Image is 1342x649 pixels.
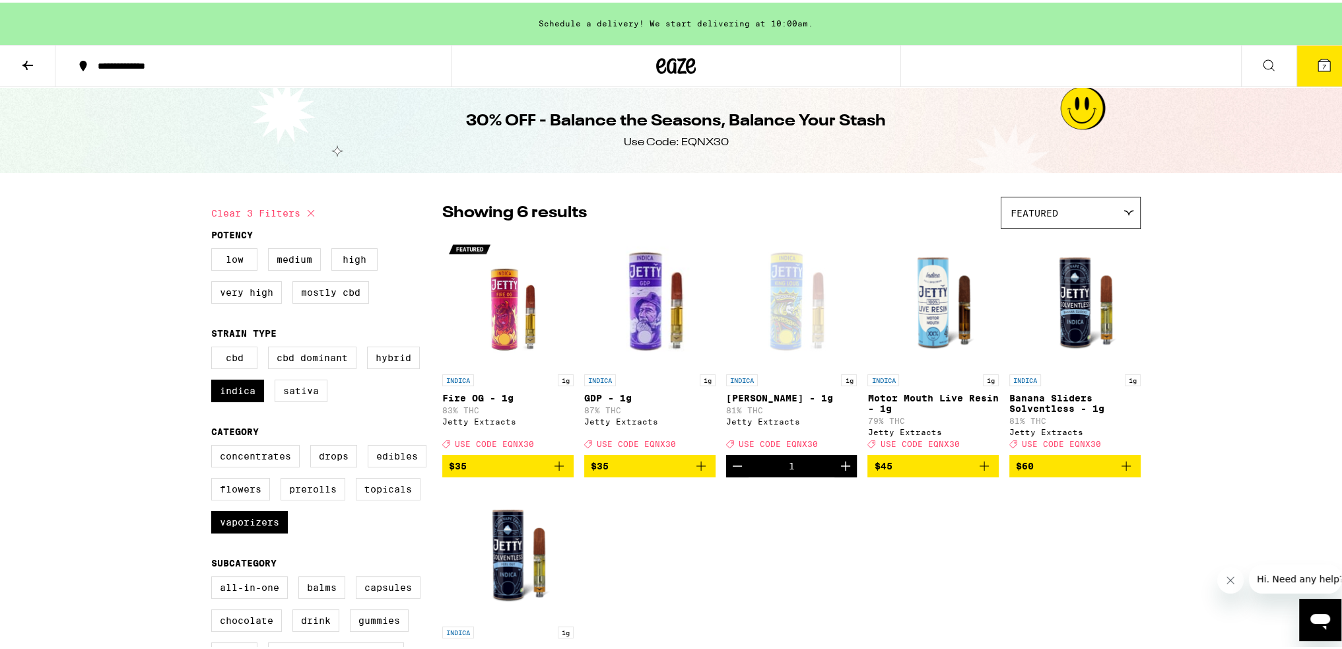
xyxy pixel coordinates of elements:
[983,372,999,384] p: 1g
[442,233,574,365] img: Jetty Extracts - Fire OG - 1g
[1009,425,1141,434] div: Jetty Extracts
[298,574,345,596] label: Balms
[726,403,857,412] p: 81% THC
[211,344,257,366] label: CBD
[356,574,420,596] label: Capsules
[310,442,357,465] label: Drops
[442,485,574,617] img: Jetty Extracts - Peel Out Solventless - 1g
[211,246,257,268] label: Low
[211,325,277,336] legend: Strain Type
[880,437,959,446] span: USE CODE EQNX30
[211,574,288,596] label: All-In-One
[584,390,716,401] p: GDP - 1g
[867,390,999,411] p: Motor Mouth Live Resin - 1g
[292,607,339,629] label: Drink
[726,390,857,401] p: [PERSON_NAME] - 1g
[367,344,420,366] label: Hybrid
[449,458,467,469] span: $35
[211,442,300,465] label: Concentrates
[442,390,574,401] p: Fire OG - 1g
[584,233,716,365] img: Jetty Extracts - GDP - 1g
[442,199,587,222] p: Showing 6 results
[211,377,264,399] label: Indica
[867,414,999,423] p: 79% THC
[1009,372,1041,384] p: INDICA
[867,233,999,365] img: Jetty Extracts - Motor Mouth Live Resin - 1g
[1009,233,1141,365] img: Jetty Extracts - Banana Sliders Solventless - 1g
[1009,390,1141,411] p: Banana Sliders Solventless - 1g
[442,624,474,636] p: INDICA
[1011,205,1058,216] span: Featured
[331,246,378,268] label: High
[867,452,999,475] button: Add to bag
[841,372,857,384] p: 1g
[726,452,749,475] button: Decrement
[726,233,857,452] a: Open page for King Louis - 1g from Jetty Extracts
[1322,60,1326,68] span: 7
[211,194,319,227] button: Clear 3 filters
[211,475,270,498] label: Flowers
[442,403,574,412] p: 83% THC
[624,133,729,147] div: Use Code: EQNX30
[275,377,327,399] label: Sativa
[442,452,574,475] button: Add to bag
[1009,233,1141,452] a: Open page for Banana Sliders Solventless - 1g from Jetty Extracts
[8,9,95,20] span: Hi. Need any help?
[700,372,716,384] p: 1g
[584,233,716,452] a: Open page for GDP - 1g from Jetty Extracts
[1016,458,1034,469] span: $60
[591,458,609,469] span: $35
[292,279,369,301] label: Mostly CBD
[211,555,277,566] legend: Subcategory
[558,624,574,636] p: 1g
[867,372,899,384] p: INDICA
[211,508,288,531] label: Vaporizers
[211,279,282,301] label: Very High
[1299,596,1341,638] iframe: Button to launch messaging window
[1217,564,1244,591] iframe: Close message
[442,415,574,423] div: Jetty Extracts
[788,458,794,469] div: 1
[867,233,999,452] a: Open page for Motor Mouth Live Resin - 1g from Jetty Extracts
[350,607,409,629] label: Gummies
[1022,437,1101,446] span: USE CODE EQNX30
[1125,372,1141,384] p: 1g
[726,415,857,423] div: Jetty Extracts
[356,475,420,498] label: Topicals
[739,437,818,446] span: USE CODE EQNX30
[211,424,259,434] legend: Category
[442,233,574,452] a: Open page for Fire OG - 1g from Jetty Extracts
[211,607,282,629] label: Chocolate
[584,372,616,384] p: INDICA
[558,372,574,384] p: 1g
[867,425,999,434] div: Jetty Extracts
[1009,452,1141,475] button: Add to bag
[268,344,356,366] label: CBD Dominant
[874,458,892,469] span: $45
[466,108,886,130] h1: 30% OFF - Balance the Seasons, Balance Your Stash
[584,403,716,412] p: 87% THC
[726,372,758,384] p: INDICA
[211,227,253,238] legend: Potency
[584,415,716,423] div: Jetty Extracts
[584,452,716,475] button: Add to bag
[1009,414,1141,423] p: 81% THC
[368,442,426,465] label: Edibles
[281,475,345,498] label: Prerolls
[442,372,474,384] p: INDICA
[455,437,534,446] span: USE CODE EQNX30
[1249,562,1341,591] iframe: Message from company
[597,437,676,446] span: USE CODE EQNX30
[268,246,321,268] label: Medium
[834,452,857,475] button: Increment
